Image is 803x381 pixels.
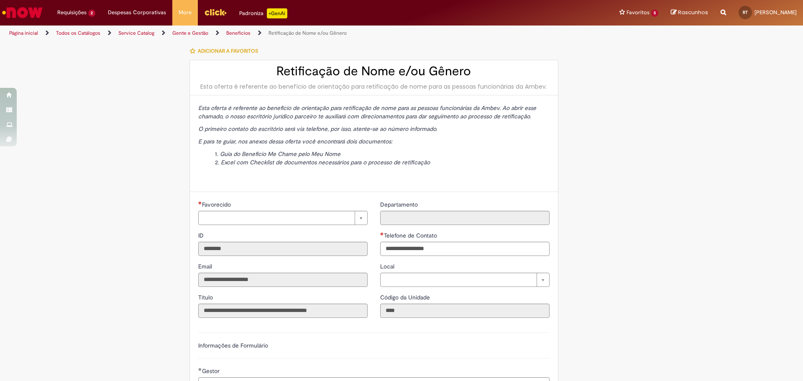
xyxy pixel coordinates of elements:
[678,8,708,16] span: Rascunhos
[743,10,748,15] span: RT
[198,138,392,145] em: E para te guiar, nos anexos dessa oferta você encontrará dois documentos:
[380,232,384,235] span: Obrigatório Preenchido
[6,26,529,41] ul: Trilhas de página
[198,64,550,78] h2: Retificação de Nome e/ou Gênero
[198,125,437,133] em: O primeiro contato do escritório será via telefone, por isso, atente-se ao número informado.
[198,293,215,302] label: Somente leitura - Título
[671,9,708,17] a: Rascunhos
[198,82,550,91] div: Esta oferta é referente ao benefício de orientação para retificação de nome para as pessoas funci...
[108,8,166,17] span: Despesas Corporativas
[221,159,430,166] em: Excel com Checklist de documentos necessários para o processo de retificação
[198,368,202,371] span: Obrigatório Preenchido
[198,201,202,205] span: Necessários
[198,304,368,318] input: Título
[204,6,227,18] img: click_logo_yellow_360x200.png
[198,263,214,270] span: Somente leitura - Email
[226,30,251,36] a: Benefícios
[627,8,650,17] span: Favoritos
[380,263,396,270] span: Local
[651,10,658,17] span: 5
[754,9,797,16] span: [PERSON_NAME]
[198,342,268,349] label: Informações de Formulário
[88,10,95,17] span: 2
[118,30,154,36] a: Service Catalog
[380,200,419,209] label: Somente leitura - Departamento
[380,273,550,287] a: Limpar campo Local
[9,30,38,36] a: Página inicial
[202,367,221,375] span: Gestor
[198,232,205,239] span: Somente leitura - ID
[384,232,439,239] span: Telefone de Contato
[189,42,263,60] button: Adicionar a Favoritos
[380,201,419,208] span: Somente leitura - Departamento
[239,8,287,18] div: Padroniza
[267,8,287,18] p: +GenAi
[269,30,347,36] a: Retificação de Nome e/ou Gênero
[380,293,432,302] label: Somente leitura - Código da Unidade
[380,242,550,256] input: Telefone de Contato
[1,4,44,21] img: ServiceNow
[380,304,550,318] input: Código da Unidade
[198,48,258,54] span: Adicionar a Favoritos
[57,8,87,17] span: Requisições
[198,273,368,287] input: Email
[56,30,100,36] a: Todos os Catálogos
[198,104,536,120] em: Esta oferta é referente ao benefício de orientação para retificação de nome para as pessoas funci...
[198,262,214,271] label: Somente leitura - Email
[172,30,208,36] a: Gente e Gestão
[220,150,340,158] em: Guia do Benefício Me Chame pelo Meu Nome
[380,211,550,225] input: Departamento
[179,8,192,17] span: More
[198,242,368,256] input: ID
[198,211,368,225] a: Limpar campo Favorecido
[202,201,233,208] span: Necessários - Favorecido
[198,231,205,240] label: Somente leitura - ID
